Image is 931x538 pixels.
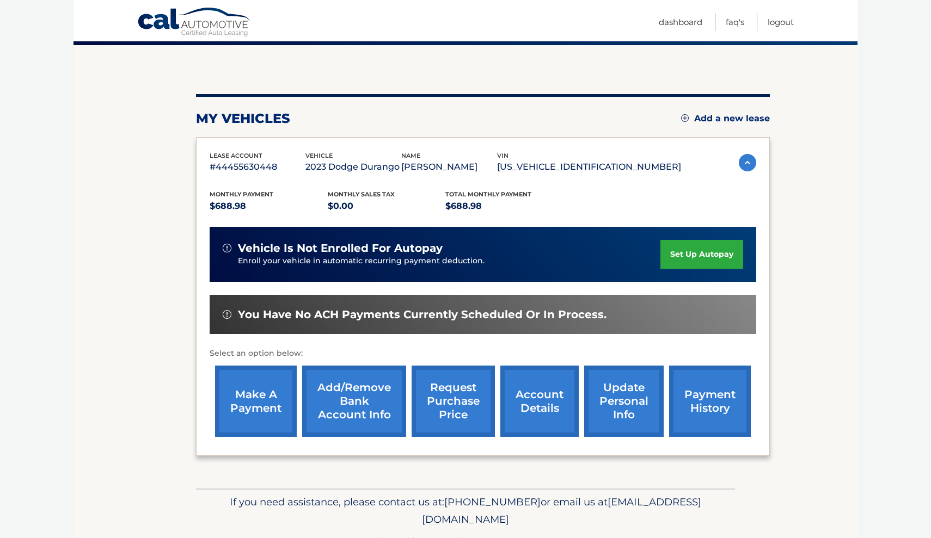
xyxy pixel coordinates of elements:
[681,114,689,122] img: add.svg
[210,199,328,214] p: $688.98
[669,366,751,437] a: payment history
[223,244,231,252] img: alert-white.svg
[210,159,305,175] p: #44455630448
[305,152,333,159] span: vehicle
[500,366,579,437] a: account details
[238,255,660,267] p: Enroll your vehicle in automatic recurring payment deduction.
[660,240,743,269] a: set up autopay
[445,199,563,214] p: $688.98
[768,13,794,31] a: Logout
[401,152,420,159] span: name
[305,159,401,175] p: 2023 Dodge Durango
[659,13,702,31] a: Dashboard
[137,7,252,39] a: Cal Automotive
[328,190,395,198] span: Monthly sales Tax
[412,366,495,437] a: request purchase price
[445,190,531,198] span: Total Monthly Payment
[210,347,756,360] p: Select an option below:
[223,310,231,319] img: alert-white.svg
[210,152,262,159] span: lease account
[196,110,290,127] h2: my vehicles
[210,190,273,198] span: Monthly Payment
[422,496,701,525] span: [EMAIL_ADDRESS][DOMAIN_NAME]
[203,493,728,528] p: If you need assistance, please contact us at: or email us at
[739,154,756,171] img: accordion-active.svg
[215,366,297,437] a: make a payment
[238,242,443,255] span: vehicle is not enrolled for autopay
[497,159,681,175] p: [US_VEHICLE_IDENTIFICATION_NUMBER]
[681,113,770,124] a: Add a new lease
[328,199,446,214] p: $0.00
[238,308,607,321] span: You have no ACH payments currently scheduled or in process.
[401,159,497,175] p: [PERSON_NAME]
[302,366,406,437] a: Add/Remove bank account info
[584,366,664,437] a: update personal info
[497,152,509,159] span: vin
[726,13,744,31] a: FAQ's
[444,496,541,508] span: [PHONE_NUMBER]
